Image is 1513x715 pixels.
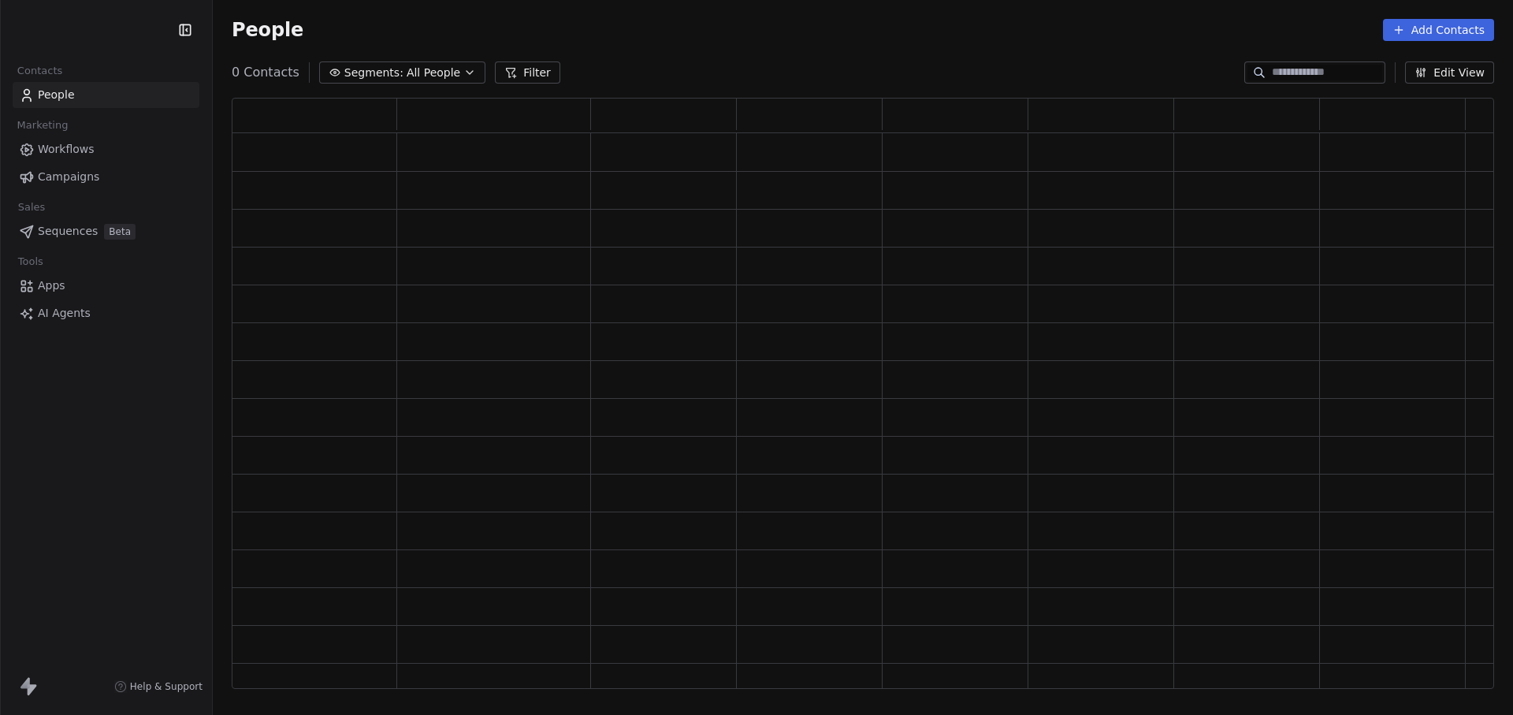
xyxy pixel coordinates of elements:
span: Segments: [344,65,403,81]
a: AI Agents [13,300,199,326]
button: Add Contacts [1383,19,1494,41]
span: Beta [104,224,136,240]
span: Contacts [10,59,69,83]
span: 0 Contacts [232,63,299,82]
span: Help & Support [130,680,203,693]
span: Workflows [38,141,95,158]
a: Help & Support [114,680,203,693]
a: Workflows [13,136,199,162]
span: People [232,18,303,42]
span: Sequences [38,223,98,240]
span: Sales [11,196,52,219]
a: People [13,82,199,108]
span: All People [407,65,460,81]
button: Edit View [1405,61,1494,84]
a: Apps [13,273,199,299]
span: Campaigns [38,169,99,185]
span: AI Agents [38,305,91,322]
span: Marketing [10,114,75,137]
a: SequencesBeta [13,218,199,244]
span: People [38,87,75,103]
span: Apps [38,277,65,294]
span: Tools [11,250,50,274]
button: Filter [495,61,560,84]
a: Campaigns [13,164,199,190]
